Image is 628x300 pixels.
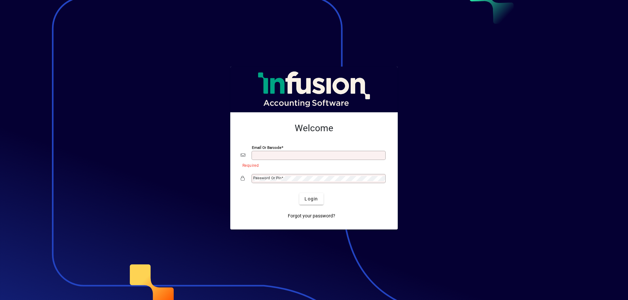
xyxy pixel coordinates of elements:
[242,162,382,168] mat-error: Required
[253,176,281,180] mat-label: Password or Pin
[252,145,281,150] mat-label: Email or Barcode
[288,213,335,219] span: Forgot your password?
[285,210,338,222] a: Forgot your password?
[299,193,323,205] button: Login
[305,196,318,202] span: Login
[241,123,387,134] h2: Welcome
